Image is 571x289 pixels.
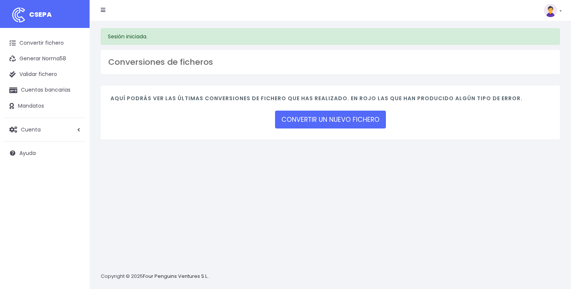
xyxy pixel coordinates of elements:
a: Mandatos [4,98,86,114]
a: Validar fichero [4,67,86,82]
p: Copyright © 2025 . [101,273,209,280]
a: Cuentas bancarias [4,82,86,98]
img: profile [544,4,557,17]
h3: Conversiones de ficheros [108,57,552,67]
a: CONVERTIR UN NUEVO FICHERO [275,111,386,128]
a: Four Penguins Ventures S.L. [143,273,208,280]
a: Generar Norma58 [4,51,86,67]
img: logo [9,6,28,24]
span: Ayuda [19,149,36,157]
span: CSEPA [29,10,52,19]
a: Ayuda [4,145,86,161]
span: Cuenta [21,126,41,133]
div: Sesión iniciada. [101,28,560,45]
h4: Aquí podrás ver las últimas conversiones de fichero que has realizado. En rojo las que han produc... [110,95,550,105]
a: Convertir fichero [4,35,86,51]
a: Cuenta [4,122,86,137]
